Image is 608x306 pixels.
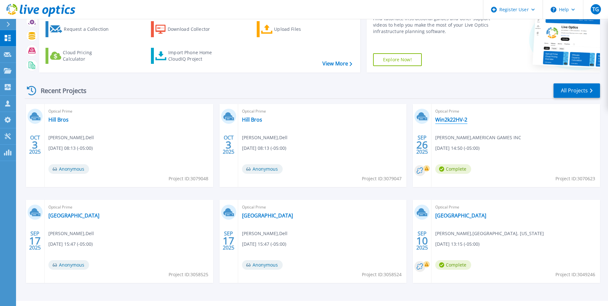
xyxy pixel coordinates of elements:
[555,271,595,278] span: Project ID: 3049246
[64,23,115,36] div: Request a Collection
[169,175,208,182] span: Project ID: 3079048
[29,229,41,252] div: SEP 2025
[169,271,208,278] span: Project ID: 3058525
[362,271,402,278] span: Project ID: 3058524
[25,83,95,98] div: Recent Projects
[48,260,89,270] span: Anonymous
[435,212,486,219] a: [GEOGRAPHIC_DATA]
[435,230,544,237] span: [PERSON_NAME] , [GEOGRAPHIC_DATA], [US_STATE]
[48,241,93,248] span: [DATE] 15:47 (-05:00)
[554,83,600,98] a: All Projects
[48,230,94,237] span: [PERSON_NAME] , Dell
[48,212,99,219] a: [GEOGRAPHIC_DATA]
[48,164,89,174] span: Anonymous
[48,204,209,211] span: Optical Prime
[46,21,117,37] a: Request a Collection
[435,260,471,270] span: Complete
[242,134,287,141] span: [PERSON_NAME] , Dell
[242,241,286,248] span: [DATE] 15:47 (-05:00)
[435,134,521,141] span: [PERSON_NAME] , AMERICAN GAMES INC
[416,229,428,252] div: SEP 2025
[242,145,286,152] span: [DATE] 08:13 (-05:00)
[435,164,471,174] span: Complete
[435,108,596,115] span: Optical Prime
[168,49,218,62] div: Import Phone Home CloudIQ Project
[48,116,69,123] a: Hill Bros
[63,49,114,62] div: Cloud Pricing Calculator
[416,238,428,243] span: 10
[435,145,479,152] span: [DATE] 14:50 (-05:00)
[168,23,219,36] div: Download Collector
[242,164,283,174] span: Anonymous
[242,108,403,115] span: Optical Prime
[322,61,352,67] a: View More
[362,175,402,182] span: Project ID: 3079047
[222,229,235,252] div: SEP 2025
[242,230,287,237] span: [PERSON_NAME] , Dell
[222,133,235,157] div: OCT 2025
[48,108,209,115] span: Optical Prime
[592,7,599,12] span: TG
[416,142,428,148] span: 26
[274,23,325,36] div: Upload Files
[373,53,422,66] a: Explore Now!
[46,48,117,64] a: Cloud Pricing Calculator
[416,133,428,157] div: SEP 2025
[223,238,234,243] span: 17
[242,204,403,211] span: Optical Prime
[435,204,596,211] span: Optical Prime
[242,260,283,270] span: Anonymous
[373,15,492,35] div: Find tutorials, instructional guides and other support videos to help you make the most of your L...
[226,142,231,148] span: 3
[242,116,262,123] a: Hill Bros
[242,212,293,219] a: [GEOGRAPHIC_DATA]
[257,21,328,37] a: Upload Files
[48,145,93,152] span: [DATE] 08:13 (-05:00)
[151,21,222,37] a: Download Collector
[29,238,41,243] span: 17
[48,134,94,141] span: [PERSON_NAME] , Dell
[435,241,479,248] span: [DATE] 13:15 (-05:00)
[555,175,595,182] span: Project ID: 3070623
[29,133,41,157] div: OCT 2025
[435,116,467,123] a: Win2k22HV-2
[32,142,38,148] span: 3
